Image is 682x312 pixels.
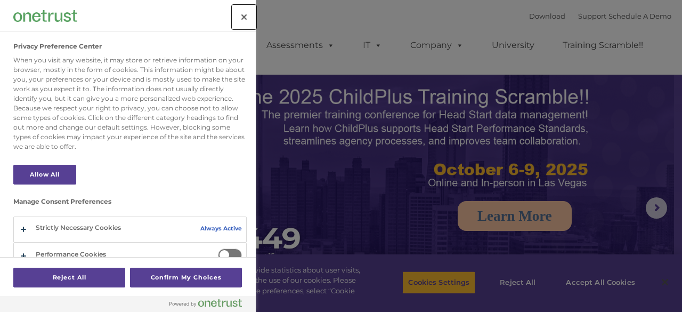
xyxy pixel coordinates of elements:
button: Confirm My Choices [130,268,242,287]
img: Company Logo [13,10,77,21]
span: Phone number [148,114,193,122]
button: Close [232,5,256,29]
button: Allow All [13,165,76,185]
img: Powered by OneTrust Opens in a new Tab [169,299,242,307]
a: Powered by OneTrust Opens in a new Tab [169,299,250,312]
div: Company Logo [13,5,77,27]
div: When you visit any website, it may store or retrieve information on your browser, mostly in the f... [13,55,247,151]
h2: Privacy Preference Center [13,43,102,50]
h3: Manage Consent Preferences [13,198,247,211]
button: Reject All [13,268,125,287]
span: Last name [148,70,181,78]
